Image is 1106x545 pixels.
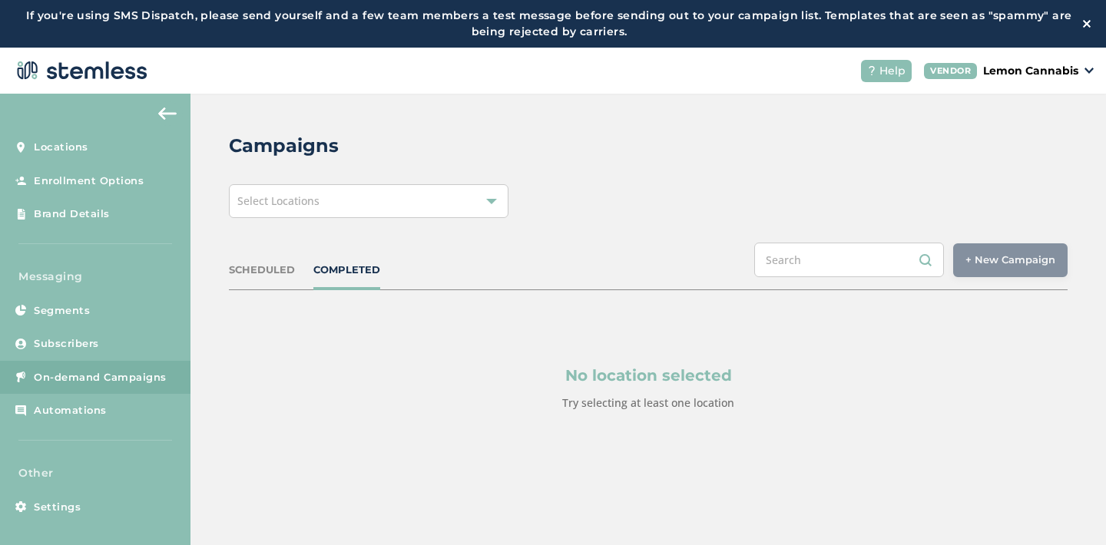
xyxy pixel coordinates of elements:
[34,500,81,515] span: Settings
[754,243,944,277] input: Search
[1084,68,1094,74] img: icon_down-arrow-small-66adaf34.svg
[313,263,380,278] div: COMPLETED
[15,8,1083,40] label: If you're using SMS Dispatch, please send yourself and a few team members a test message before s...
[237,193,320,208] span: Select Locations
[924,63,977,79] div: VENDOR
[34,336,99,352] span: Subscribers
[34,206,110,222] span: Brand Details
[34,403,107,418] span: Automations
[12,55,147,86] img: logo-dark-0685b13c.svg
[562,395,734,410] label: Try selecting at least one location
[34,173,144,189] span: Enrollment Options
[158,107,177,120] img: icon-arrow-back-accent-c549486e.svg
[34,140,88,155] span: Locations
[34,370,167,385] span: On-demand Campaigns
[229,263,295,278] div: SCHEDULED
[303,364,994,387] p: No location selected
[229,132,339,160] h2: Campaigns
[1083,20,1091,28] img: icon-close-white-1ed751a3.svg
[867,66,876,75] img: icon-help-white-03924b79.svg
[1029,471,1106,545] iframe: Chat Widget
[983,63,1078,79] p: Lemon Cannabis
[34,303,90,319] span: Segments
[879,63,906,79] span: Help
